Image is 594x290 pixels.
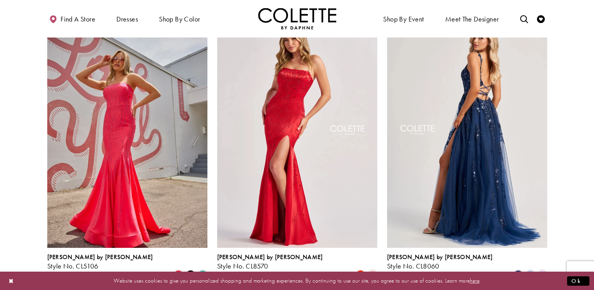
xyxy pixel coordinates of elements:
a: Visit Colette by Daphne Style No. CL8060 Page [387,15,547,248]
i: Ice Pink [368,270,377,279]
span: Shop By Event [383,15,424,23]
span: Meet the designer [445,15,499,23]
span: Style No. CL5106 [47,261,98,270]
span: Dresses [114,8,140,29]
div: Colette by Daphne Style No. CL8060 [387,254,493,270]
a: Meet the designer [443,8,501,29]
p: Website uses cookies to give you personalized shopping and marketing experiences. By continuing t... [56,276,538,286]
div: Colette by Daphne Style No. CL5106 [47,254,153,270]
i: Strawberry [174,270,183,279]
span: [PERSON_NAME] by [PERSON_NAME] [47,253,153,261]
i: Navy Blue [514,270,523,279]
span: Find a store [61,15,95,23]
div: Colette by Daphne Style No. CL8570 [217,254,323,270]
i: Bluebell [526,270,535,279]
img: Colette by Daphne [258,8,336,29]
button: Submit Dialog [567,276,589,286]
button: Close Dialog [5,274,18,288]
i: Scarlet [356,270,365,279]
span: Shop By Event [381,8,426,29]
i: Black [186,270,195,279]
span: Dresses [116,15,138,23]
span: [PERSON_NAME] by [PERSON_NAME] [387,253,493,261]
i: Lilac [538,270,547,279]
i: Turquoise [198,270,207,279]
a: Visit Colette by Daphne Style No. CL5106 Page [47,15,207,248]
a: Check Wishlist [535,8,547,29]
a: here [470,277,480,285]
span: Shop by color [159,15,200,23]
a: Find a store [47,8,97,29]
a: Visit Colette by Daphne Style No. CL8570 Page [217,15,377,248]
span: Style No. CL8060 [387,261,439,270]
span: Shop by color [157,8,202,29]
a: Toggle search [518,8,530,29]
a: Visit Home Page [258,8,336,29]
span: Style No. CL8570 [217,261,268,270]
span: [PERSON_NAME] by [PERSON_NAME] [217,253,323,261]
